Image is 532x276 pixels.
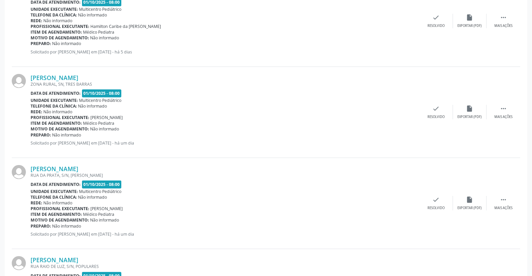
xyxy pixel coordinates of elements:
[500,14,507,21] i: 
[83,29,115,35] span: Médico Pediatra
[31,256,78,264] a: [PERSON_NAME]
[79,97,122,103] span: Multicentro Pediátrico
[83,211,115,217] span: Médico Pediatra
[91,24,161,29] span: Hamilton Caribe da [PERSON_NAME]
[78,103,107,109] span: Não informado
[458,24,482,28] div: Exportar (PDF)
[31,211,82,217] b: Item de agendamento:
[31,231,419,237] p: Solicitado por [PERSON_NAME] em [DATE] - há um dia
[52,223,81,229] span: Não informado
[31,115,89,120] b: Profissional executante:
[90,217,119,223] span: Não informado
[44,200,73,206] span: Não informado
[12,74,26,88] img: img
[90,126,119,132] span: Não informado
[79,6,122,12] span: Multicentro Pediátrico
[90,35,119,41] span: Não informado
[31,6,78,12] b: Unidade executante:
[494,115,513,119] div: Mais ações
[31,140,419,146] p: Solicitado por [PERSON_NAME] em [DATE] - há um dia
[500,105,507,112] i: 
[31,29,82,35] b: Item de agendamento:
[433,14,440,21] i: check
[31,109,42,115] b: Rede:
[31,49,419,55] p: Solicitado por [PERSON_NAME] em [DATE] - há 5 dias
[427,206,445,210] div: Resolvido
[31,126,89,132] b: Motivo de agendamento:
[12,256,26,270] img: img
[494,24,513,28] div: Mais ações
[466,14,474,21] i: insert_drive_file
[31,217,89,223] b: Motivo de agendamento:
[500,196,507,203] i: 
[79,189,122,194] span: Multicentro Pediátrico
[31,41,51,46] b: Preparo:
[31,200,42,206] b: Rede:
[31,172,419,178] div: RUA DA PRATA, S/N, [PERSON_NAME]
[31,189,78,194] b: Unidade executante:
[31,264,419,269] div: RUA RAIO DE LUZ, S/N, POPULARES
[31,165,78,172] a: [PERSON_NAME]
[427,115,445,119] div: Resolvido
[31,12,77,18] b: Telefone da clínica:
[494,206,513,210] div: Mais ações
[31,97,78,103] b: Unidade executante:
[31,120,82,126] b: Item de agendamento:
[458,115,482,119] div: Exportar (PDF)
[78,194,107,200] span: Não informado
[52,132,81,138] span: Não informado
[31,35,89,41] b: Motivo de agendamento:
[91,206,123,211] span: [PERSON_NAME]
[466,105,474,112] i: insert_drive_file
[52,41,81,46] span: Não informado
[433,105,440,112] i: check
[31,132,51,138] b: Preparo:
[31,90,81,96] b: Data de atendimento:
[31,194,77,200] b: Telefone da clínica:
[82,89,122,97] span: 01/10/2025 - 08:00
[466,196,474,203] i: insert_drive_file
[31,223,51,229] b: Preparo:
[31,74,78,81] a: [PERSON_NAME]
[31,18,42,24] b: Rede:
[31,81,419,87] div: ZONA RURAL, SN, TRES BARRAS
[12,165,26,179] img: img
[44,109,73,115] span: Não informado
[31,103,77,109] b: Telefone da clínica:
[78,12,107,18] span: Não informado
[458,206,482,210] div: Exportar (PDF)
[44,18,73,24] span: Não informado
[31,182,81,187] b: Data de atendimento:
[83,120,115,126] span: Médico Pediatra
[82,181,122,188] span: 01/10/2025 - 08:00
[433,196,440,203] i: check
[91,115,123,120] span: [PERSON_NAME]
[31,206,89,211] b: Profissional executante:
[31,24,89,29] b: Profissional executante:
[427,24,445,28] div: Resolvido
